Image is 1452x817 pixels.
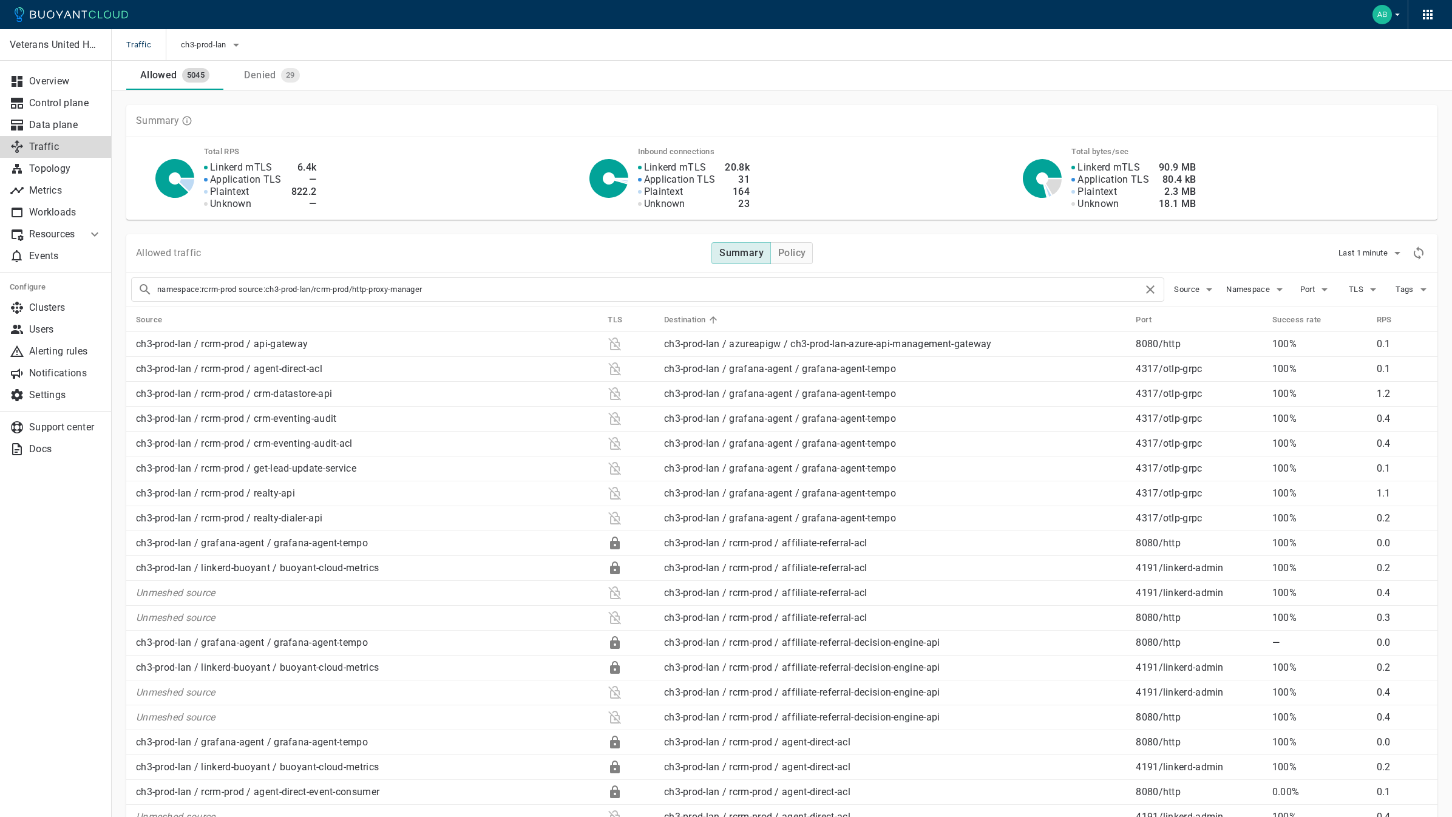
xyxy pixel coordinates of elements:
a: ch3-prod-lan / rcrm-prod / crm-eventing-audit-acl [136,438,353,449]
h4: 20.8k [725,161,750,174]
a: ch3-prod-lan / grafana-agent / grafana-agent-tempo [664,512,896,524]
p: 8080 / http [1136,612,1262,624]
a: ch3-prod-lan / grafana-agent / grafana-agent-tempo [136,537,368,549]
p: Events [29,250,102,262]
h5: RPS [1377,315,1392,325]
a: ch3-prod-lan / rcrm-prod / affiliate-referral-decision-engine-api [664,686,940,698]
p: Alerting rules [29,345,102,358]
a: ch3-prod-lan / linkerd-buoyant / buoyant-cloud-metrics [136,761,379,773]
p: 100% [1272,587,1367,599]
button: Namespace [1226,280,1287,299]
span: Port [1136,314,1167,325]
div: Plaintext [608,486,622,501]
p: 4317 / otlp-grpc [1136,388,1262,400]
h5: TLS [608,315,622,325]
p: 100% [1272,413,1367,425]
p: 100% [1272,363,1367,375]
div: Plaintext [608,685,622,700]
span: Port [1300,285,1317,294]
h5: Port [1136,315,1152,325]
p: 8080 / http [1136,338,1262,350]
p: — [1272,637,1367,649]
p: Settings [29,389,102,401]
a: ch3-prod-lan / rcrm-prod / crm-datastore-api [136,388,332,399]
p: 100% [1272,711,1367,724]
p: 0.4 [1377,587,1428,599]
p: Application TLS [644,174,716,186]
p: 100% [1272,487,1367,500]
a: ch3-prod-lan / rcrm-prod / affiliate-referral-decision-engine-api [664,662,940,673]
p: 0.2 [1377,761,1428,773]
svg: TLS data is compiled from traffic seen by Linkerd proxies. RPS and TCP bytes reflect both inbound... [181,115,192,126]
p: 0.4 [1377,711,1428,724]
p: 1.2 [1377,388,1428,400]
a: ch3-prod-lan / linkerd-buoyant / buoyant-cloud-metrics [136,562,379,574]
a: Denied29 [223,61,321,90]
div: Plaintext [608,412,622,426]
p: Metrics [29,185,102,197]
p: Clusters [29,302,102,314]
span: ch3-prod-lan [181,40,229,50]
input: Search [157,281,1143,298]
p: 0.0 [1377,736,1428,748]
p: 8080 / http [1136,711,1262,724]
p: Docs [29,443,102,455]
button: Last 1 minute [1338,244,1405,262]
p: Veterans United Home Loans [10,39,101,51]
button: Summary [711,242,771,264]
p: 0.1 [1377,363,1428,375]
a: ch3-prod-lan / rcrm-prod / api-gateway [136,338,308,350]
p: Unmeshed source [136,686,598,699]
h5: Source [136,315,162,325]
p: 100% [1272,512,1367,524]
button: Policy [770,242,813,264]
div: Refresh metrics [1410,244,1428,262]
p: Data plane [29,119,102,131]
button: Port [1297,280,1335,299]
a: ch3-prod-lan / grafana-agent / grafana-agent-tempo [136,736,368,748]
span: RPS [1377,314,1408,325]
h5: Success rate [1272,315,1321,325]
a: ch3-prod-lan / rcrm-prod / realty-api [136,487,295,499]
span: Source [1174,285,1202,294]
div: Allowed [135,64,177,81]
p: Unmeshed source [136,612,598,624]
p: 100% [1272,686,1367,699]
a: ch3-prod-lan / rcrm-prod / affiliate-referral-decision-engine-api [664,711,940,723]
p: 100% [1272,612,1367,624]
div: Plaintext [608,461,622,476]
p: 8080 / http [1136,786,1262,798]
button: TLS [1345,280,1384,299]
p: 100% [1272,388,1367,400]
a: Allowed5045 [126,61,223,90]
div: Plaintext [608,362,622,376]
a: ch3-prod-lan / rcrm-prod / affiliate-referral-decision-engine-api [664,637,940,648]
p: Control plane [29,97,102,109]
div: Plaintext [608,710,622,725]
p: 100% [1272,438,1367,450]
h4: 90.9 MB [1159,161,1196,174]
button: Tags [1394,280,1433,299]
p: 100% [1272,736,1367,748]
p: 8080 / http [1136,537,1262,549]
a: ch3-prod-lan / grafana-agent / grafana-agent-tempo [664,438,896,449]
p: Users [29,324,102,336]
p: Plaintext [644,186,684,198]
h4: 164 [725,186,750,198]
p: 4317 / otlp-grpc [1136,413,1262,425]
p: 0.0 [1377,537,1428,549]
a: ch3-prod-lan / rcrm-prod / affiliate-referral-acl [664,587,867,598]
p: Plaintext [1077,186,1117,198]
p: 4191 / linkerd-admin [1136,662,1262,674]
span: TLS [1349,285,1366,294]
h5: Configure [10,282,102,292]
a: ch3-prod-lan / rcrm-prod / agent-direct-acl [664,736,850,748]
h4: Policy [778,247,806,259]
p: Linkerd mTLS [644,161,707,174]
p: Application TLS [1077,174,1149,186]
p: Unknown [1077,198,1119,210]
span: Last 1 minute [1338,248,1390,258]
p: 100% [1272,463,1367,475]
h4: 18.1 MB [1159,198,1196,210]
span: TLS [608,314,638,325]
